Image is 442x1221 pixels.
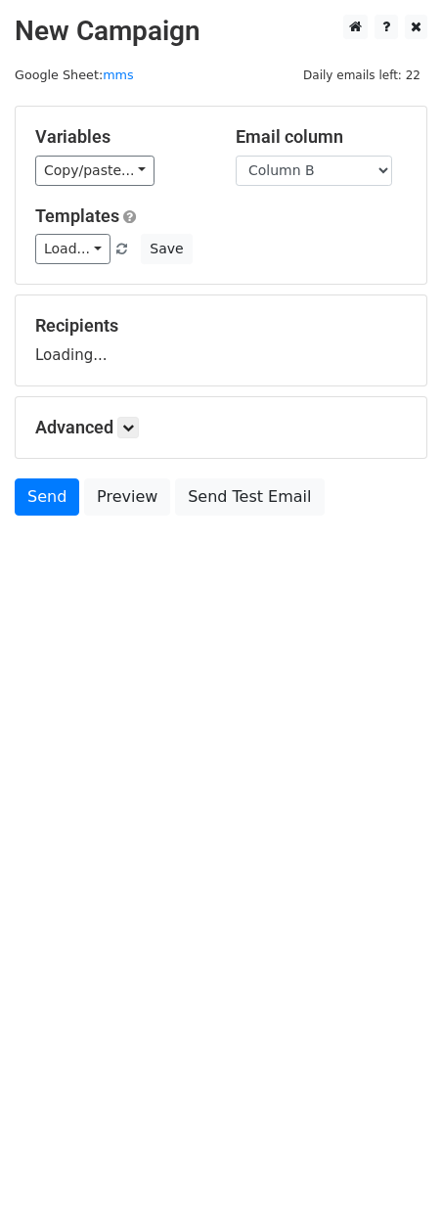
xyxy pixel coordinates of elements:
h5: Variables [35,126,206,148]
span: Daily emails left: 22 [296,65,427,86]
h5: Email column [236,126,407,148]
h5: Recipients [35,315,407,337]
a: Copy/paste... [35,156,155,186]
div: Loading... [35,315,407,366]
h2: New Campaign [15,15,427,48]
a: mms [103,68,133,82]
a: Preview [84,478,170,516]
a: Send [15,478,79,516]
a: Load... [35,234,110,264]
a: Daily emails left: 22 [296,68,427,82]
button: Save [141,234,192,264]
small: Google Sheet: [15,68,134,82]
a: Templates [35,205,119,226]
h5: Advanced [35,417,407,438]
a: Send Test Email [175,478,324,516]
